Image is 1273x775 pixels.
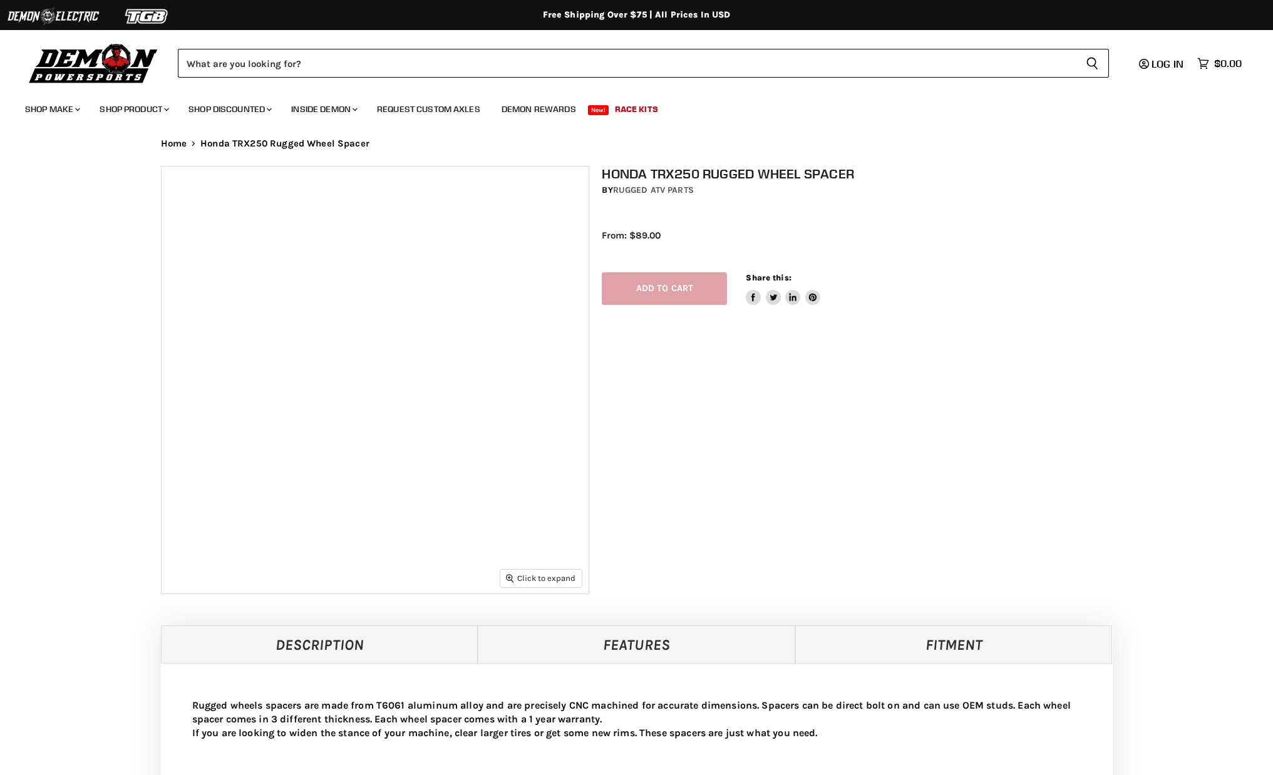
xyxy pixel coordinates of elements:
nav: Breadcrumbs [136,138,1138,149]
input: Search [178,49,1076,78]
a: Shop Product [90,96,177,122]
button: Honda TRX250 Rugged Wheel Spacer thumbnail [160,605,209,654]
button: Search [1076,49,1109,78]
span: New! [588,105,609,115]
img: Demon Electric Logo 2 [6,4,100,28]
p: Rugged wheels spacers are made from T6061 aluminum alloy and are precisely CNC machined for accur... [192,699,1081,740]
span: Honda TRX250 Rugged Wheel Spacer [200,138,369,149]
a: Request Custom Axles [368,96,490,122]
button: Honda TRX250 Rugged Wheel Spacer thumbnail [266,605,316,654]
a: Log in [1133,58,1191,69]
img: Demon Powersports [25,41,162,85]
a: $0.00 [1191,54,1248,73]
span: Log in [1152,58,1183,70]
form: Product [178,49,1109,78]
a: Demon Rewards [492,96,585,122]
a: Inside Demon [282,96,365,122]
div: by [602,183,1125,197]
a: Race Kits [606,96,667,122]
button: Click to expand [500,570,582,587]
span: From: $89.00 [602,230,661,241]
div: Free Shipping Over $75 | All Prices In USD [136,9,1138,21]
a: Home [161,138,187,149]
span: Share this: [746,273,791,282]
span: Click to expand [506,573,575,583]
h1: Honda TRX250 Rugged Wheel Spacer [602,166,1125,182]
a: Description [161,625,478,663]
a: Shop Make [16,96,88,122]
a: Fitment [795,625,1113,663]
ul: Main menu [16,91,1239,122]
img: TGB Logo 2 [100,4,194,28]
span: $0.00 [1214,58,1242,69]
a: Shop Discounted [179,96,279,122]
aside: Share this: [746,272,820,305]
a: Rugged ATV Parts [613,185,694,195]
button: Honda TRX250 Rugged Wheel Spacer thumbnail [213,605,262,654]
a: Features [478,625,795,663]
